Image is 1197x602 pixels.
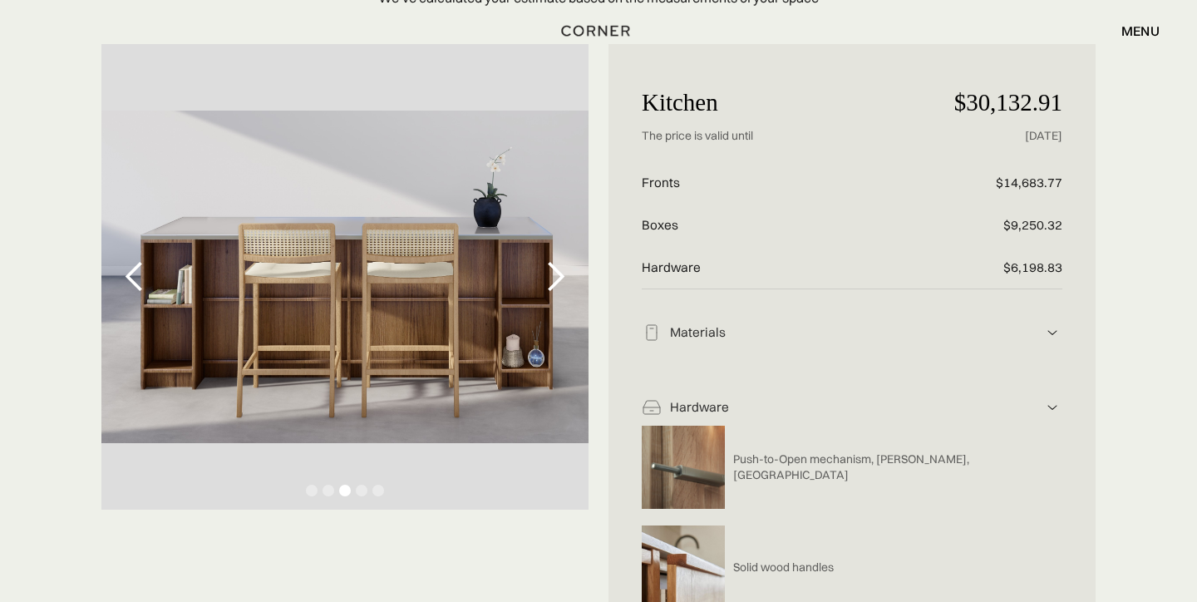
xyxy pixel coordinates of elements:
p: $6,198.83 [922,247,1062,289]
div: carousel [101,44,589,510]
div: Show slide 5 of 5 [372,485,384,496]
p: Solid wood handles [733,560,834,575]
p: Fronts [642,162,922,205]
div: next slide [522,44,589,510]
p: $9,250.32 [922,205,1062,247]
div: Hardware [662,399,1042,417]
div: 3 of 5 [101,44,589,510]
div: Show slide 1 of 5 [306,485,318,496]
p: Kitchen [642,77,922,129]
div: Show slide 4 of 5 [356,485,367,496]
a: home [554,20,644,42]
div: menu [1121,24,1160,37]
p: $14,683.77 [922,162,1062,205]
div: Materials [662,324,1042,342]
div: Show slide 3 of 5 [339,485,351,496]
div: menu [1105,17,1160,45]
p: [DATE] [922,128,1062,144]
p: Hardware [642,247,922,289]
p: Boxes [642,205,922,247]
div: previous slide [101,44,168,510]
p: The price is valid until [642,128,922,144]
div: Show slide 2 of 5 [323,485,334,496]
p: $30,132.91 [922,77,1062,129]
p: Push-to-Open mechanism, [PERSON_NAME], [GEOGRAPHIC_DATA] [733,451,1062,483]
